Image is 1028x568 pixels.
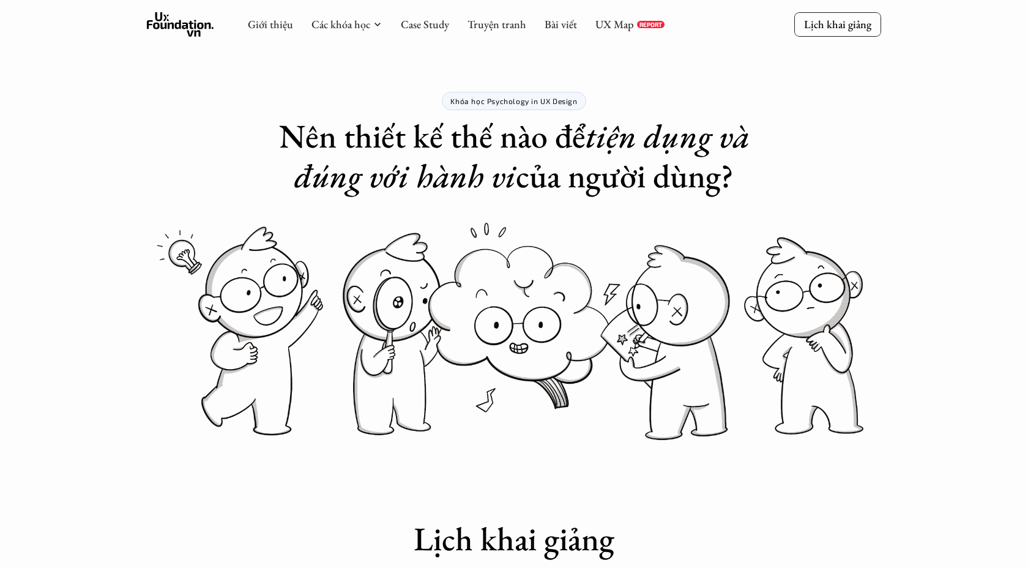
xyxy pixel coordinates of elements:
[467,17,526,31] a: Truyện tranh
[545,17,577,31] a: Bài viết
[794,12,881,36] a: Lịch khai giảng
[804,17,871,31] p: Lịch khai giảng
[639,21,662,28] p: REPORT
[450,97,577,105] p: Khóa học Psychology in UX Design
[248,17,293,31] a: Giới thiệu
[637,21,665,28] a: REPORT
[311,17,370,31] a: Các khóa học
[294,114,757,197] em: tiện dụng và đúng với hành vi
[269,116,759,196] h1: Nên thiết kế thế nào để của người dùng?
[595,17,634,31] a: UX Map
[401,17,449,31] a: Case Study
[269,519,759,559] h1: Lịch khai giảng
